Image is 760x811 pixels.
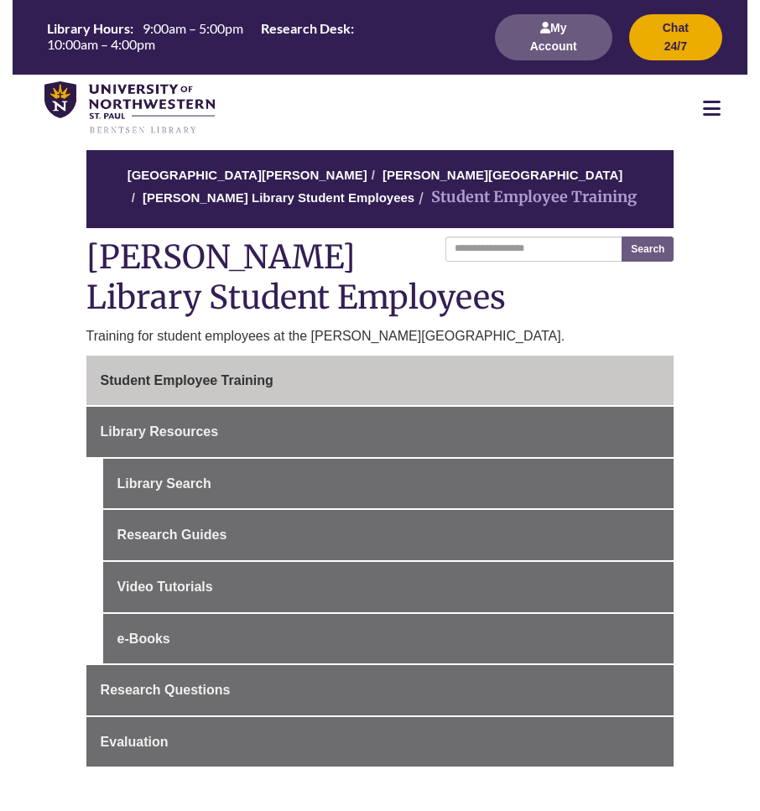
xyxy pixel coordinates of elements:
a: Research Questions [86,665,674,715]
a: Research Guides [103,510,674,560]
a: [PERSON_NAME][GEOGRAPHIC_DATA] [383,168,622,182]
button: Chat 24/7 [629,14,722,60]
th: Research Desk: [254,18,357,37]
span: Library Resources [101,424,219,439]
nav: breadcrumb [86,150,674,228]
span: Research Questions [101,683,231,697]
a: Library Search [103,459,674,509]
h1: [PERSON_NAME] Library Student Employees [86,237,674,321]
a: Library Resources [86,407,674,457]
button: Search [622,237,674,262]
span: Student Employee Training [101,373,273,387]
li: Student Employee Training [414,185,637,210]
span: Training for student employees at the [PERSON_NAME][GEOGRAPHIC_DATA]. [86,329,565,343]
th: Library Hours: [40,18,136,37]
img: UNWSP Library Logo [44,81,215,135]
span: Evaluation [101,735,169,749]
a: [GEOGRAPHIC_DATA][PERSON_NAME] [128,168,367,182]
span: 9:00am – 5:00pm [143,20,243,36]
a: [PERSON_NAME] Library Student Employees [143,190,414,205]
a: Chat 24/7 [629,39,722,53]
a: e-Books [103,614,674,664]
table: Hours Today [40,18,475,54]
a: My Account [495,39,612,53]
a: Student Employee Training [86,356,674,406]
span: 10:00am – 4:00pm [47,36,155,52]
div: Guide Pages [86,356,674,767]
a: Hours Today [40,18,475,55]
a: Video Tutorials [103,562,674,612]
a: Evaluation [86,717,674,767]
button: My Account [495,14,612,60]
